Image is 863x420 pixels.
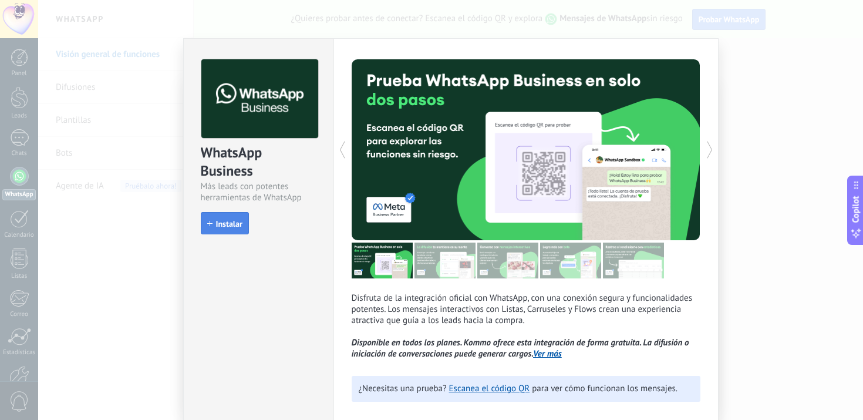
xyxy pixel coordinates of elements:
[352,293,700,359] p: Disfruta de la integración oficial con WhatsApp, con una conexión segura y funcionalidades potent...
[414,243,476,278] img: tour_image_cc27419dad425b0ae96c2716632553fa.png
[201,143,316,181] div: WhatsApp Business
[352,243,413,278] img: tour_image_7a4924cebc22ed9e3259523e50fe4fd6.png
[540,243,601,278] img: tour_image_62c9952fc9cf984da8d1d2aa2c453724.png
[850,196,862,223] span: Copilot
[532,383,677,394] span: para ver cómo funcionan los mensajes.
[449,383,530,394] a: Escanea el código QR
[603,243,664,278] img: tour_image_cc377002d0016b7ebaeb4dbe65cb2175.png
[216,220,242,228] span: Instalar
[533,348,562,359] a: Ver más
[201,212,249,234] button: Instalar
[477,243,538,278] img: tour_image_1009fe39f4f058b759f0df5a2b7f6f06.png
[201,59,318,139] img: logo_main.png
[359,383,447,394] span: ¿Necesitas una prueba?
[352,337,689,359] i: Disponible en todos los planes. Kommo ofrece esta integración de forma gratuita. La difusión o in...
[201,181,316,203] div: Más leads con potentes herramientas de WhatsApp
